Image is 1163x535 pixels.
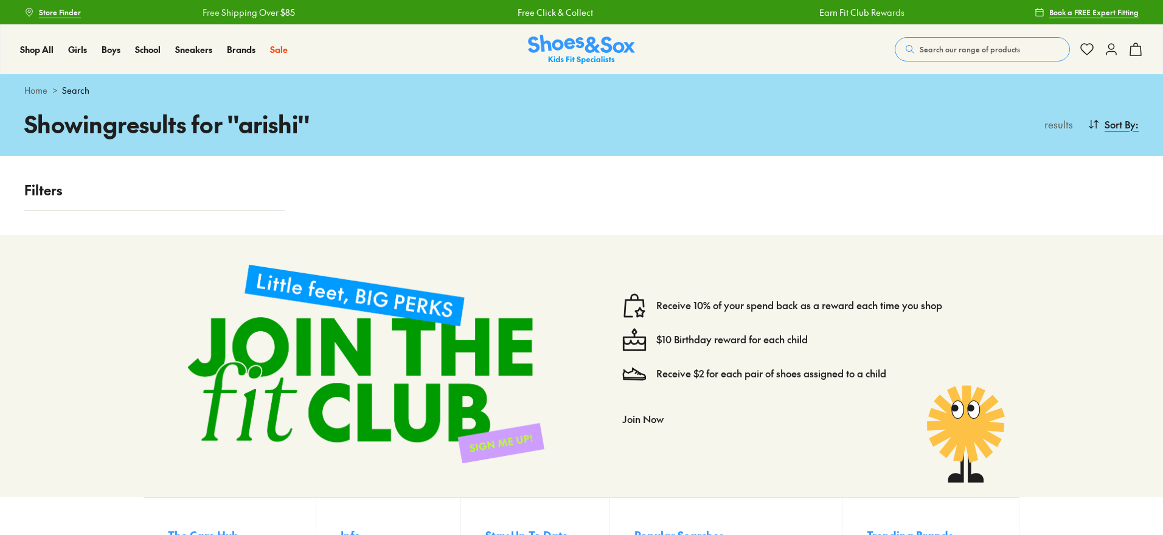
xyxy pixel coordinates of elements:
button: Join Now [622,405,664,432]
a: Shop All [20,43,54,56]
a: Sneakers [175,43,212,56]
a: Receive $2 for each pair of shoes assigned to a child [656,367,886,380]
img: cake--candle-birthday-event-special-sweet-cake-bake.svg [622,327,647,352]
span: Shop All [20,43,54,55]
a: Girls [68,43,87,56]
p: Filters [24,180,285,200]
span: Store Finder [39,7,81,18]
a: Receive 10% of your spend back as a reward each time you shop [656,299,942,312]
span: : [1136,117,1139,131]
a: Earn Fit Club Rewards [819,6,904,19]
a: Brands [227,43,255,56]
a: Shoes & Sox [528,35,635,65]
span: Brands [227,43,255,55]
a: Book a FREE Expert Fitting [1035,1,1139,23]
p: results [1040,117,1073,131]
a: Boys [102,43,120,56]
span: Search [62,84,89,97]
a: Free Shipping Over $85 [203,6,295,19]
img: Vector_3098.svg [622,362,647,386]
img: sign-up-footer.png [168,245,564,483]
span: Sort By [1105,117,1136,131]
span: Book a FREE Expert Fitting [1049,7,1139,18]
span: Sale [270,43,288,55]
span: School [135,43,161,55]
a: Store Finder [24,1,81,23]
a: $10 Birthday reward for each child [656,333,808,346]
span: Sneakers [175,43,212,55]
span: Girls [68,43,87,55]
span: Search our range of products [920,44,1020,55]
button: Search our range of products [895,37,1070,61]
span: Boys [102,43,120,55]
img: vector1.svg [622,293,647,318]
a: Sale [270,43,288,56]
h1: Showing results for " arishi " [24,107,581,141]
a: Free Click & Collect [518,6,593,19]
div: > [24,84,1139,97]
a: Home [24,84,47,97]
img: SNS_Logo_Responsive.svg [528,35,635,65]
button: Sort By: [1088,111,1139,138]
a: School [135,43,161,56]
